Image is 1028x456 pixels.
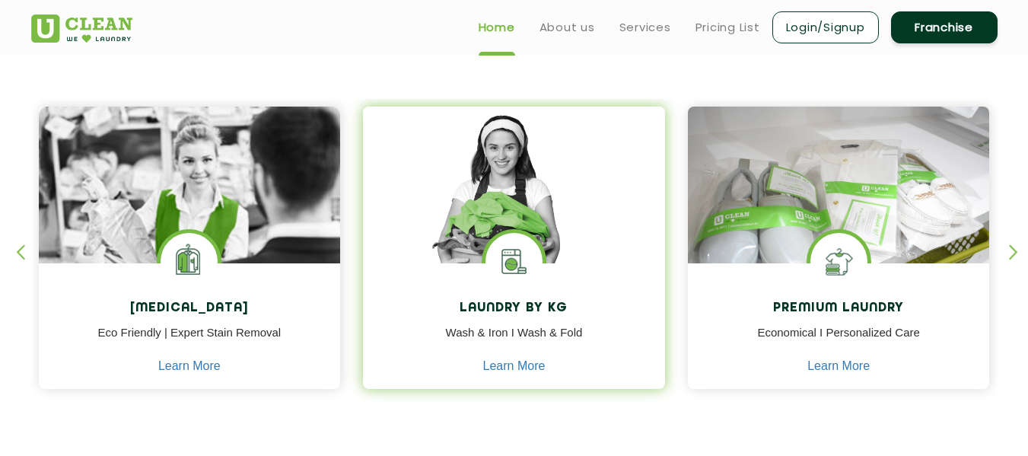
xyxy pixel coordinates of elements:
a: Home [479,18,515,37]
p: Economical I Personalized Care [699,324,979,359]
p: Wash & Iron I Wash & Fold [374,324,654,359]
a: Services [619,18,671,37]
a: Login/Signup [772,11,879,43]
img: UClean Laundry and Dry Cleaning [31,14,132,43]
img: laundry washing machine [485,233,543,290]
a: About us [539,18,595,37]
img: Shoes Cleaning [810,233,867,290]
a: Learn More [807,359,870,373]
a: Learn More [158,359,221,373]
a: Pricing List [695,18,760,37]
a: Learn More [483,359,546,373]
p: Eco Friendly | Expert Stain Removal [50,324,329,359]
img: a girl with laundry basket [363,107,665,308]
h4: Laundry by Kg [374,301,654,316]
img: laundry done shoes and clothes [688,107,990,308]
a: Franchise [891,11,998,43]
img: Laundry Services near me [161,233,218,290]
h4: Premium Laundry [699,301,979,316]
h4: [MEDICAL_DATA] [50,301,329,316]
img: Drycleaners near me [39,107,341,349]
